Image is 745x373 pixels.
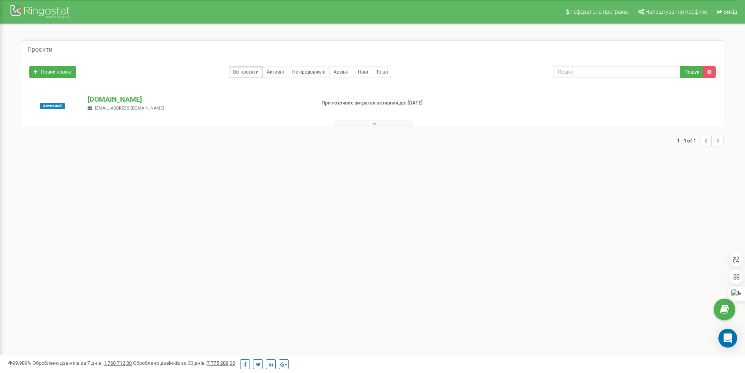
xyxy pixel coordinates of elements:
button: Пошук [680,66,704,78]
p: При поточних витратах активний до: [DATE] [321,99,484,107]
a: Новий проєкт [29,66,76,78]
h5: Проєкти [27,46,52,53]
a: Не продовжені [288,66,330,78]
a: Всі проєкти [229,66,263,78]
span: Оброблено дзвінків за 30 днів : [133,360,235,366]
span: Налаштування профілю [645,9,707,15]
span: Оброблено дзвінків за 7 днів : [32,360,132,366]
input: Пошук [553,66,680,78]
u: 7 775 288,00 [207,360,235,366]
u: 1 760 712,00 [104,360,132,366]
span: Активний [40,103,65,109]
a: Активні [262,66,288,78]
div: Open Intercom Messenger [718,329,737,348]
a: Тріал [372,66,392,78]
p: [DOMAIN_NAME] [88,94,309,105]
span: [EMAIL_ADDRESS][DOMAIN_NAME] [95,106,164,111]
span: Реферальна програма [570,9,628,15]
span: 1 - 1 of 1 [677,135,700,146]
a: Архівні [329,66,354,78]
nav: ... [677,127,723,154]
a: Нові [354,66,372,78]
span: 99,989% [8,360,31,366]
span: Вихід [723,9,737,15]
